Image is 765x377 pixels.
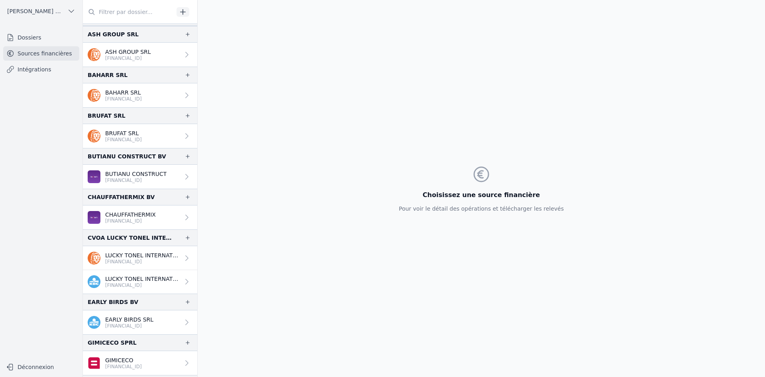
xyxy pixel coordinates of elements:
[83,83,197,107] a: BAHARR SRL [FINANCIAL_ID]
[7,7,64,15] span: [PERSON_NAME] ET PARTNERS SRL
[83,5,174,19] input: Filtrer par dossier...
[105,129,142,137] p: BRUFAT SRL
[105,89,142,97] p: BAHARR SRL
[83,205,197,229] a: CHAUFFATHERMIX [FINANCIAL_ID]
[3,30,79,45] a: Dossiers
[105,259,180,265] p: [FINANCIAL_ID]
[88,70,127,80] div: BAHARR SRL
[88,30,139,39] div: ASH GROUP SRL
[88,152,166,161] div: BUTIANU CONSTRUCT BV
[105,170,167,178] p: BUTIANU CONSTRUCT
[3,361,79,373] button: Déconnexion
[88,275,100,288] img: kbc.png
[3,5,79,18] button: [PERSON_NAME] ET PARTNERS SRL
[88,233,172,243] div: CVOA LUCKY TONEL INTERNATIONAL
[88,130,100,142] img: ing.png
[88,111,126,120] div: BRUFAT SRL
[105,282,180,288] p: [FINANCIAL_ID]
[83,165,197,189] a: BUTIANU CONSTRUCT [FINANCIAL_ID]
[83,270,197,294] a: LUCKY TONEL INTERNATIONAL CVOA [FINANCIAL_ID]
[88,192,155,202] div: CHAUFFATHERMIX BV
[105,323,153,329] p: [FINANCIAL_ID]
[105,356,142,364] p: GIMICECO
[88,252,100,264] img: ing.png
[88,357,100,369] img: belfius.png
[88,89,100,102] img: ing.png
[105,48,151,56] p: ASH GROUP SRL
[105,177,167,184] p: [FINANCIAL_ID]
[105,316,153,324] p: EARLY BIRDS SRL
[399,205,564,213] p: Pour voir le détail des opérations et télécharger les relevés
[105,275,180,283] p: LUCKY TONEL INTERNATIONAL CVOA
[88,211,100,224] img: BEOBANK_CTBKBEBX.png
[3,46,79,61] a: Sources financières
[83,124,197,148] a: BRUFAT SRL [FINANCIAL_ID]
[83,310,197,334] a: EARLY BIRDS SRL [FINANCIAL_ID]
[399,190,564,200] h3: Choisissez une source financière
[88,170,100,183] img: BEOBANK_CTBKBEBX.png
[105,211,156,219] p: CHAUFFATHERMIX
[83,351,197,375] a: GIMICECO [FINANCIAL_ID]
[83,246,197,270] a: LUCKY TONEL INTERNATIONAL SCRIS [FINANCIAL_ID]
[88,297,138,307] div: EARLY BIRDS BV
[105,136,142,143] p: [FINANCIAL_ID]
[105,218,156,224] p: [FINANCIAL_ID]
[105,96,142,102] p: [FINANCIAL_ID]
[3,62,79,77] a: Intégrations
[105,55,151,61] p: [FINANCIAL_ID]
[105,251,180,259] p: LUCKY TONEL INTERNATIONAL SCRIS
[83,43,197,67] a: ASH GROUP SRL [FINANCIAL_ID]
[88,338,137,347] div: GIMICECO SPRL
[88,48,100,61] img: ing.png
[105,363,142,370] p: [FINANCIAL_ID]
[88,316,100,329] img: kbc.png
